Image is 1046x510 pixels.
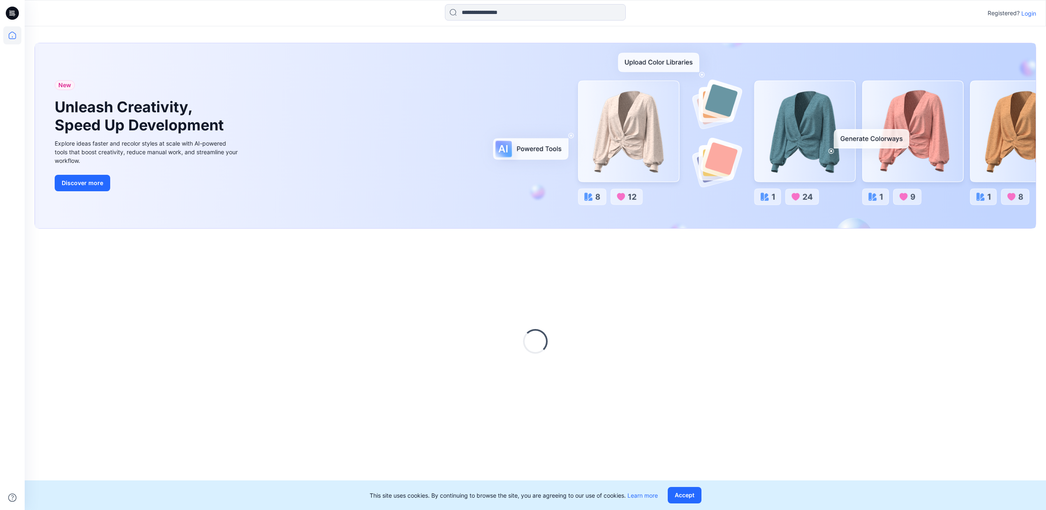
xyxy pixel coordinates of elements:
[55,175,240,191] a: Discover more
[370,491,658,500] p: This site uses cookies. By continuing to browse the site, you are agreeing to our use of cookies.
[668,487,701,503] button: Accept
[55,98,227,134] h1: Unleash Creativity, Speed Up Development
[627,492,658,499] a: Learn more
[55,175,110,191] button: Discover more
[988,8,1020,18] p: Registered?
[58,80,71,90] span: New
[1021,9,1036,18] p: Login
[55,139,240,165] div: Explore ideas faster and recolor styles at scale with AI-powered tools that boost creativity, red...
